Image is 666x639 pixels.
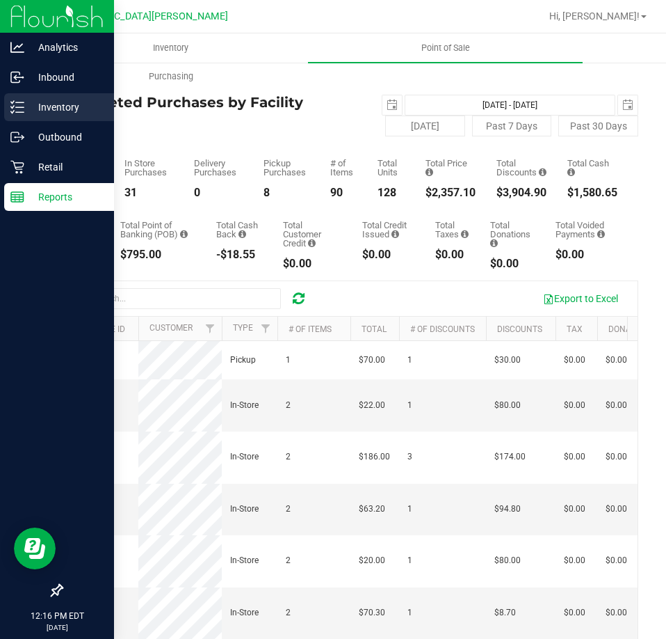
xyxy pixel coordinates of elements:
[194,187,243,198] div: 0
[286,354,291,367] span: 1
[33,62,308,91] a: Purchasing
[120,221,196,239] div: Total Point of Banking (POB)
[490,239,498,248] i: Sum of all round-up-to-next-dollar total price adjustments for all purchases in the date range.
[407,399,412,412] span: 1
[286,606,291,620] span: 2
[359,554,385,567] span: $20.00
[496,187,546,198] div: $3,904.90
[425,187,476,198] div: $2,357.10
[230,399,259,412] span: In-Store
[61,95,350,125] h4: Completed Purchases by Facility Report
[555,249,617,260] div: $0.00
[330,187,357,198] div: 90
[567,324,583,334] a: Tax
[606,399,627,412] span: $0.00
[407,503,412,516] span: 1
[494,450,526,464] span: $174.00
[490,258,535,269] div: $0.00
[216,249,262,260] div: -$18.55
[283,258,341,269] div: $0.00
[362,324,387,334] a: Total
[555,221,617,239] div: Total Voided Payments
[24,159,108,175] p: Retail
[230,354,256,367] span: Pickup
[567,187,617,198] div: $1,580.65
[216,221,262,239] div: Total Cash Back
[539,168,546,177] i: Sum of the discount values applied to the all purchases in the date range.
[6,622,108,633] p: [DATE]
[359,503,385,516] span: $63.20
[254,317,277,340] a: Filter
[283,221,341,248] div: Total Customer Credit
[6,610,108,622] p: 12:16 PM EDT
[425,159,476,177] div: Total Price
[10,100,24,114] inline-svg: Inventory
[564,554,585,567] span: $0.00
[606,503,627,516] span: $0.00
[606,554,627,567] span: $0.00
[286,399,291,412] span: 2
[230,606,259,620] span: In-Store
[10,190,24,204] inline-svg: Reports
[534,287,627,310] button: Export to Excel
[567,159,617,177] div: Total Cash
[385,116,465,136] button: [DATE]
[362,249,414,260] div: $0.00
[124,187,173,198] div: 31
[497,324,542,334] a: Discounts
[233,323,253,333] a: Type
[472,116,552,136] button: Past 7 Days
[377,159,405,177] div: Total Units
[359,606,385,620] span: $70.30
[377,187,405,198] div: 128
[359,354,385,367] span: $70.00
[606,354,627,367] span: $0.00
[359,450,390,464] span: $186.00
[149,323,193,333] a: Customer
[403,42,489,54] span: Point of Sale
[606,450,627,464] span: $0.00
[618,95,637,115] span: select
[230,554,259,567] span: In-Store
[24,129,108,145] p: Outbound
[10,70,24,84] inline-svg: Inbound
[286,503,291,516] span: 2
[263,187,309,198] div: 8
[130,70,212,83] span: Purchasing
[564,606,585,620] span: $0.00
[494,554,521,567] span: $80.00
[435,221,469,239] div: Total Taxes
[289,324,332,334] a: # of Items
[564,399,585,412] span: $0.00
[391,230,399,239] i: Sum of all account credit issued for all refunds from returned purchases in the date range.
[230,503,259,516] span: In-Store
[24,69,108,86] p: Inbound
[238,230,246,239] i: Sum of the cash-back amounts from rounded-up electronic payments for all purchases in the date ra...
[286,450,291,464] span: 2
[263,159,309,177] div: Pickup Purchases
[490,221,535,248] div: Total Donations
[407,354,412,367] span: 1
[494,606,516,620] span: $8.70
[564,450,585,464] span: $0.00
[56,10,228,22] span: [GEOGRAPHIC_DATA][PERSON_NAME]
[425,168,433,177] i: Sum of the total prices of all purchases in the date range.
[286,554,291,567] span: 2
[308,239,316,248] i: Sum of the successful, non-voided payments using account credit for all purchases in the date range.
[10,160,24,174] inline-svg: Retail
[362,221,414,239] div: Total Credit Issued
[24,189,108,205] p: Reports
[407,450,412,464] span: 3
[382,95,402,115] span: select
[33,33,308,63] a: Inventory
[494,354,521,367] span: $30.00
[558,116,638,136] button: Past 30 Days
[359,399,385,412] span: $22.00
[308,33,583,63] a: Point of Sale
[24,99,108,116] p: Inventory
[564,354,585,367] span: $0.00
[72,288,281,309] input: Search...
[567,168,575,177] i: Sum of the successful, non-voided cash payment transactions for all purchases in the date range. ...
[180,230,188,239] i: Sum of the successful, non-voided point-of-banking payment transactions, both via payment termina...
[608,324,649,334] a: Donation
